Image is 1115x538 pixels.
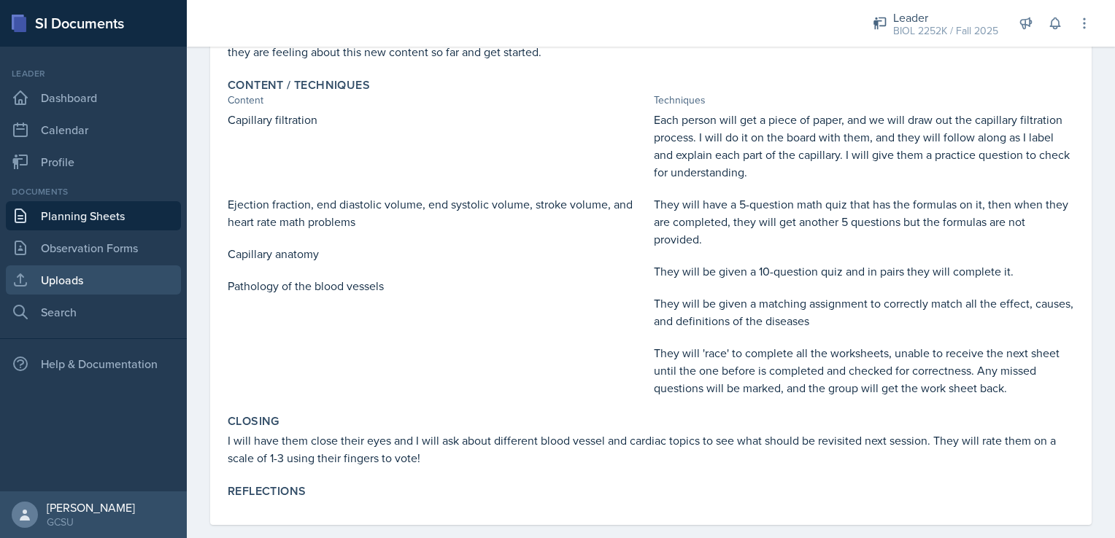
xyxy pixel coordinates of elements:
div: [PERSON_NAME] [47,500,135,515]
a: Planning Sheets [6,201,181,230]
div: GCSU [47,515,135,529]
div: Help & Documentation [6,349,181,378]
a: Calendar [6,115,181,144]
label: Closing [228,414,279,429]
label: Content / Techniques [228,78,370,93]
label: Reflections [228,484,306,499]
p: They will be given a 10-question quiz and in pairs they will complete it. [654,262,1074,280]
div: Content [228,93,648,108]
div: Techniques [654,93,1074,108]
p: Pathology of the blood vessels [228,277,648,295]
p: They will 'race' to complete all the worksheets, unable to receive the next sheet until the one b... [654,344,1074,397]
a: Dashboard [6,83,181,112]
a: Observation Forms [6,233,181,262]
div: Leader [893,9,998,26]
div: Documents [6,185,181,198]
p: Capillary filtration [228,111,648,128]
div: Leader [6,67,181,80]
p: Capillary anatomy [228,245,648,262]
p: Ejection fraction, end diastolic volume, end systolic volume, stroke volume, and heart rate math ... [228,195,648,230]
p: Each person will get a piece of paper, and we will draw out the capillary filtration process. I w... [654,111,1074,181]
a: Profile [6,147,181,176]
p: They will be given a matching assignment to correctly match all the effect, causes, and definitio... [654,295,1074,330]
p: I will have them close their eyes and I will ask about different blood vessel and cardiac topics ... [228,432,1074,467]
div: BIOL 2252K / Fall 2025 [893,23,998,39]
p: They will have a 5-question math quiz that has the formulas on it, then when they are completed, ... [654,195,1074,248]
a: Uploads [6,265,181,295]
a: Search [6,297,181,327]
